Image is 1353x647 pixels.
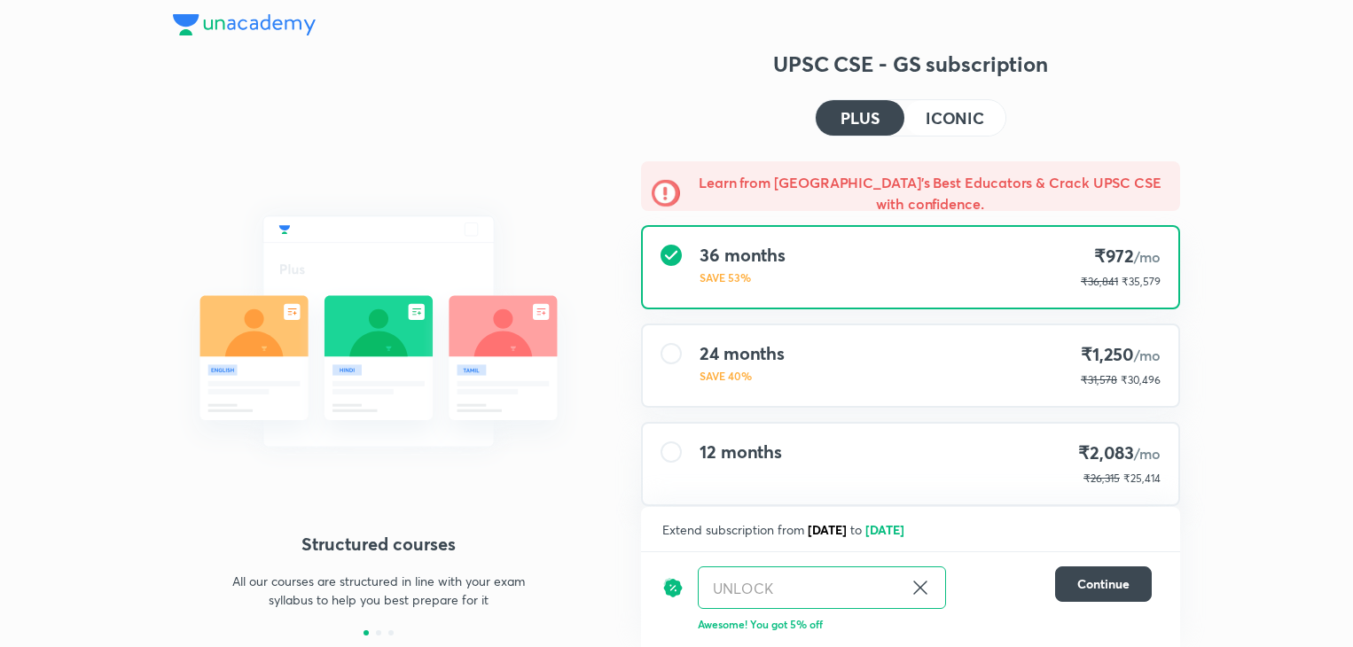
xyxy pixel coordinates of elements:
[808,521,847,538] span: [DATE]
[691,172,1169,214] h5: Learn from [GEOGRAPHIC_DATA]'s Best Educators & Crack UPSC CSE with confidence.
[1078,441,1161,465] h4: ₹2,083
[662,521,908,538] span: Extend subscription from to
[641,50,1180,78] h3: UPSC CSE - GS subscription
[1077,575,1130,593] span: Continue
[1081,372,1117,388] p: ₹31,578
[173,531,584,557] h4: Structured courses
[698,616,1152,632] p: Awesome! You got 5% off
[652,179,680,207] img: -
[816,100,904,136] button: PLUS
[700,441,782,463] h4: 12 months
[662,566,684,609] img: discount
[1122,275,1161,288] span: ₹35,579
[1055,566,1152,602] button: Continue
[173,14,316,35] img: Company Logo
[224,572,533,609] p: All our courses are structured in line with your exam syllabus to help you best prepare for it
[841,110,880,126] h4: PLUS
[173,177,584,486] img: daily_live_classes_be8fa5af21.svg
[699,567,903,609] input: Have a referral code?
[1134,247,1161,266] span: /mo
[1134,444,1161,463] span: /mo
[700,245,786,266] h4: 36 months
[1081,274,1118,290] p: ₹36,841
[1081,343,1161,367] h4: ₹1,250
[700,269,786,285] p: SAVE 53%
[1121,373,1161,386] span: ₹30,496
[1123,472,1161,485] span: ₹25,414
[700,368,785,384] p: SAVE 40%
[1134,346,1161,364] span: /mo
[865,521,904,538] span: [DATE]
[904,100,1005,136] button: ICONIC
[1081,245,1161,269] h4: ₹972
[926,110,984,126] h4: ICONIC
[1083,471,1120,487] p: ₹26,315
[627,520,1194,534] p: To be paid as a one-time payment
[700,343,785,364] h4: 24 months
